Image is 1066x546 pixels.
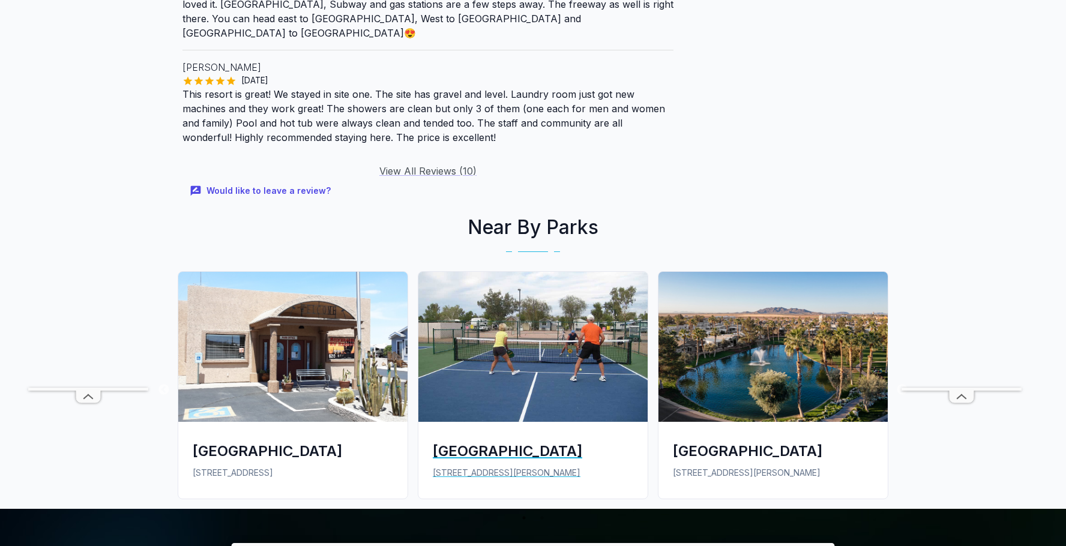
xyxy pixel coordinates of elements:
button: Previous [158,384,170,396]
div: [GEOGRAPHIC_DATA] [673,441,873,461]
button: Would like to leave a review? [182,178,340,204]
img: Fiesta Grande RV Resort [418,272,648,422]
div: [GEOGRAPHIC_DATA] [193,441,393,461]
button: Next [896,384,908,396]
button: 2 [536,512,548,524]
button: 1 [518,512,530,524]
a: Silverado RV Resort[GEOGRAPHIC_DATA][STREET_ADDRESS] [173,271,413,508]
a: View All Reviews (10) [379,165,477,177]
img: Silverado RV Resort [178,272,408,422]
span: [DATE] [236,74,273,86]
a: Palm Creek Golf & RV Resort[GEOGRAPHIC_DATA][STREET_ADDRESS][PERSON_NAME] [653,271,893,508]
img: Palm Creek Golf & RV Resort [658,272,888,422]
p: [STREET_ADDRESS][PERSON_NAME] [673,466,873,479]
div: [GEOGRAPHIC_DATA] [433,441,633,461]
p: [STREET_ADDRESS] [193,466,393,479]
a: Fiesta Grande RV Resort[GEOGRAPHIC_DATA][STREET_ADDRESS][PERSON_NAME] [413,271,653,508]
h2: Near By Parks [173,213,893,242]
p: [PERSON_NAME] [182,60,673,74]
iframe: Advertisement [902,28,1022,388]
iframe: Advertisement [28,28,148,388]
p: This resort is great! We stayed in site one. The site has gravel and level. Laundry room just got... [182,87,673,145]
p: [STREET_ADDRESS][PERSON_NAME] [433,466,633,479]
